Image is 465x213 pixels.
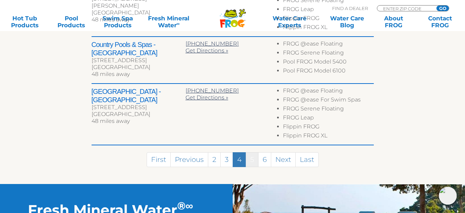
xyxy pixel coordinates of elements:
[246,152,258,167] a: 5
[283,105,373,114] li: FROG Serene Floating
[283,123,373,132] li: Flippin FROG
[92,87,186,104] h2: [GEOGRAPHIC_DATA] - [GEOGRAPHIC_DATA]
[92,9,186,16] div: [GEOGRAPHIC_DATA]
[439,187,457,205] img: openIcon
[271,152,296,167] a: Next
[186,199,193,212] sup: ∞
[283,114,373,123] li: FROG Leap
[7,15,43,29] a: Hot TubProducts
[376,15,412,29] a: AboutFROG
[92,16,130,23] span: 48 miles away
[92,71,130,77] span: 48 miles away
[283,132,373,141] li: Flippin FROG XL
[147,152,171,167] a: First
[92,64,186,71] div: [GEOGRAPHIC_DATA]
[283,87,373,96] li: FROG @ease Floating
[283,58,373,67] li: Pool FROG Model 5400
[436,6,449,11] input: GO
[92,104,186,111] div: [STREET_ADDRESS]
[186,94,228,101] a: Get Directions »
[186,87,239,94] a: [PHONE_NUMBER]
[233,152,246,167] a: 4
[220,152,233,167] a: 3
[258,152,271,167] a: 6
[382,6,429,11] input: Zip Code Form
[283,24,373,33] li: Flippin FROG XL
[92,111,186,118] div: [GEOGRAPHIC_DATA]
[283,67,373,76] li: Pool FROG Model 6100
[177,199,186,212] sup: ®
[283,96,373,105] li: FROG @ease For Swim Spas
[92,40,186,57] h2: Country Pools & Spas - [GEOGRAPHIC_DATA]
[283,40,373,49] li: FROG @ease Floating
[283,49,373,58] li: FROG Serene Floating
[92,57,186,64] div: [STREET_ADDRESS]
[92,118,130,124] span: 48 miles away
[53,15,89,29] a: PoolProducts
[283,6,373,15] li: FROG Leap
[295,152,319,167] a: Last
[422,15,458,29] a: ContactFROG
[170,152,208,167] a: Previous
[283,15,373,24] li: Flippin FROG
[186,47,228,54] a: Get Directions »
[186,40,239,47] a: [PHONE_NUMBER]
[208,152,221,167] a: 2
